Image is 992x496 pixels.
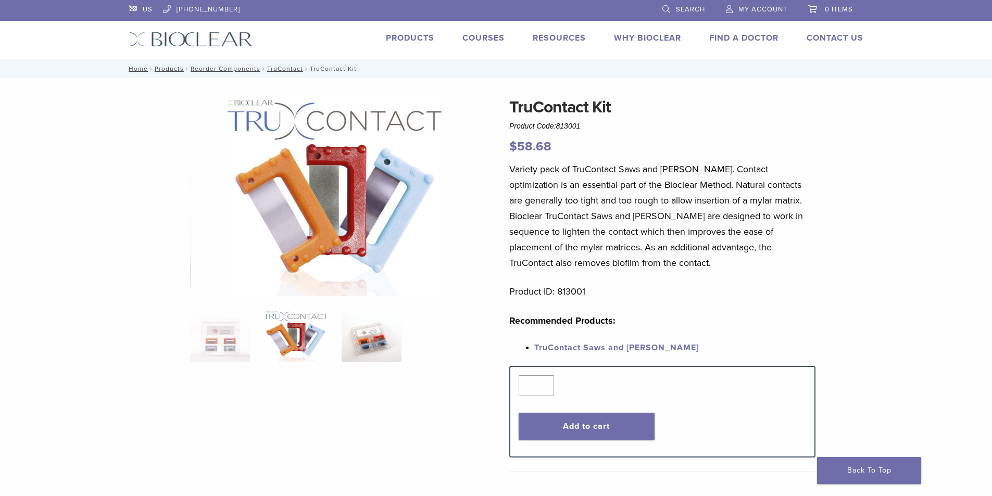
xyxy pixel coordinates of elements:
[509,284,815,299] p: Product ID: 813001
[129,32,253,47] img: Bioclear
[190,310,250,362] img: TruContact-Assorted-1-324x324.jpg
[266,310,325,362] img: TruContact Kit - Image 2
[556,122,581,130] span: 813001
[303,66,310,71] span: /
[534,342,699,353] a: TruContact Saws and [PERSON_NAME]
[226,95,443,296] img: TruContact Kit - Image 2
[509,315,616,326] strong: Recommended Products:
[148,66,155,71] span: /
[676,5,705,14] span: Search
[817,457,921,484] a: Back To Top
[462,33,505,43] a: Courses
[614,33,681,43] a: Why Bioclear
[509,122,580,130] span: Product Code:
[533,33,586,43] a: Resources
[509,139,517,154] span: $
[807,33,863,43] a: Contact Us
[519,413,655,440] button: Add to cart
[386,33,434,43] a: Products
[509,95,815,120] h1: TruContact Kit
[125,65,148,72] a: Home
[709,33,778,43] a: Find A Doctor
[342,310,401,362] img: TruContact Kit - Image 3
[825,5,853,14] span: 0 items
[509,139,551,154] bdi: 58.68
[184,66,191,71] span: /
[738,5,787,14] span: My Account
[121,59,871,78] nav: TruContact Kit
[155,65,184,72] a: Products
[509,161,815,271] p: Variety pack of TruContact Saws and [PERSON_NAME]. Contact optimization is an essential part of t...
[191,65,260,72] a: Reorder Components
[267,65,303,72] a: TruContact
[260,66,267,71] span: /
